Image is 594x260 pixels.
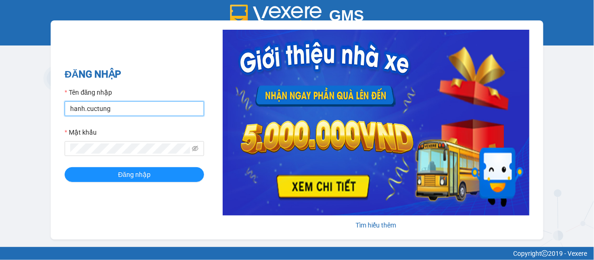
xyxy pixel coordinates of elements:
[65,101,204,116] input: Tên đăng nhập
[65,167,204,182] button: Đăng nhập
[230,14,364,21] a: GMS
[192,145,198,152] span: eye-invisible
[230,5,322,25] img: logo 2
[118,169,151,180] span: Đăng nhập
[223,30,529,215] img: banner-0
[70,143,190,154] input: Mật khẩu
[65,127,97,137] label: Mật khẩu
[223,220,529,230] div: Tìm hiểu thêm
[541,250,548,257] span: copyright
[65,87,112,97] label: Tên đăng nhập
[2,31,592,41] div: Hệ thống quản lý hàng hóa
[7,248,587,259] div: Copyright 2019 - Vexere
[329,7,364,24] span: GMS
[65,67,204,82] h2: ĐĂNG NHẬP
